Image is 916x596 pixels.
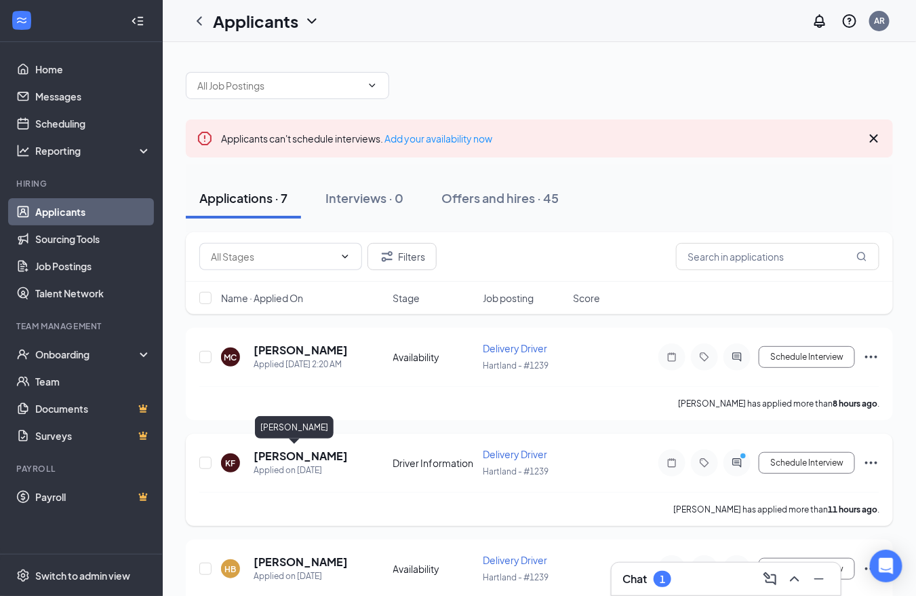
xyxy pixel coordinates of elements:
[678,398,879,409] p: [PERSON_NAME] has applied more than .
[35,253,151,280] a: Job Postings
[833,398,877,409] b: 8 hours ago
[16,178,148,189] div: Hiring
[213,10,298,33] h1: Applicants
[863,561,879,577] svg: Ellipses
[483,554,547,566] span: Delivery Driver
[808,568,830,590] button: Minimize
[841,13,858,29] svg: QuestionInfo
[828,504,877,515] b: 11 hours ago
[16,569,30,582] svg: Settings
[35,280,151,307] a: Talent Network
[863,455,879,471] svg: Ellipses
[483,342,547,354] span: Delivery Driver
[483,466,549,477] span: Hartland - #1239
[393,562,475,576] div: Availability
[696,458,713,468] svg: Tag
[35,395,151,422] a: DocumentsCrown
[759,568,781,590] button: ComposeMessage
[35,368,151,395] a: Team
[35,348,140,361] div: Onboarding
[197,78,361,93] input: All Job Postings
[191,13,207,29] svg: ChevronLeft
[483,572,549,582] span: Hartland - #1239
[35,225,151,253] a: Sourcing Tools
[225,563,237,575] div: HB
[786,571,803,587] svg: ChevronUp
[131,14,144,28] svg: Collapse
[379,248,395,265] svg: Filter
[35,483,151,510] a: PayrollCrown
[759,558,855,580] button: Schedule Interview
[16,144,30,157] svg: Analysis
[729,458,745,468] svg: ActiveChat
[874,15,885,26] div: AR
[35,110,151,137] a: Scheduling
[622,572,647,586] h3: Chat
[199,189,287,206] div: Applications · 7
[254,570,348,583] div: Applied on [DATE]
[16,463,148,474] div: Payroll
[863,349,879,365] svg: Ellipses
[35,569,130,582] div: Switch to admin view
[866,130,882,147] svg: Cross
[483,360,549,371] span: Hartland - #1239
[35,56,151,83] a: Home
[759,346,855,368] button: Schedule Interview
[664,352,680,362] svg: Note
[729,352,745,362] svg: ActiveChat
[340,251,351,262] svg: ChevronDown
[304,13,320,29] svg: ChevronDown
[254,343,348,358] h5: [PERSON_NAME]
[696,352,713,362] svg: Tag
[254,358,348,371] div: Applied [DATE] 2:20 AM
[367,80,378,91] svg: ChevronDown
[325,189,403,206] div: Interviews · 0
[759,452,855,474] button: Schedule Interview
[254,449,348,464] h5: [PERSON_NAME]
[812,13,828,29] svg: Notifications
[211,249,334,264] input: All Stages
[254,555,348,570] h5: [PERSON_NAME]
[762,571,778,587] svg: ComposeMessage
[35,144,152,157] div: Reporting
[660,574,665,585] div: 1
[393,456,475,470] div: Driver Information
[35,198,151,225] a: Applicants
[870,550,902,582] div: Open Intercom Messenger
[254,464,348,477] div: Applied on [DATE]
[737,452,753,463] svg: PrimaryDot
[856,251,867,262] svg: MagnifyingGlass
[15,14,28,27] svg: WorkstreamLogo
[483,448,547,460] span: Delivery Driver
[664,458,680,468] svg: Note
[784,568,805,590] button: ChevronUp
[483,291,534,305] span: Job posting
[673,504,879,515] p: [PERSON_NAME] has applied more than .
[393,291,420,305] span: Stage
[16,348,30,361] svg: UserCheck
[224,352,237,363] div: MC
[441,189,559,206] div: Offers and hires · 45
[16,320,148,332] div: Team Management
[255,416,334,439] div: [PERSON_NAME]
[197,130,213,147] svg: Error
[393,350,475,364] div: Availability
[573,291,600,305] span: Score
[367,243,437,270] button: Filter Filters
[384,132,492,145] a: Add your availability now
[221,291,303,305] span: Name · Applied On
[676,243,879,270] input: Search in applications
[35,83,151,110] a: Messages
[35,422,151,449] a: SurveysCrown
[221,132,492,145] span: Applicants can't schedule interviews.
[226,458,236,469] div: KF
[811,571,827,587] svg: Minimize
